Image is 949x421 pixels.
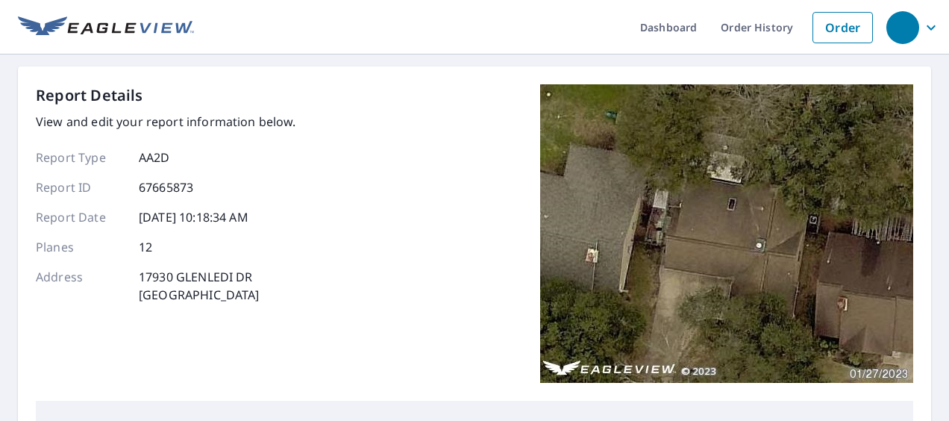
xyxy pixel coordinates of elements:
[139,178,193,196] p: 67665873
[36,178,125,196] p: Report ID
[139,268,260,304] p: 17930 GLENLEDI DR [GEOGRAPHIC_DATA]
[812,12,873,43] a: Order
[139,208,248,226] p: [DATE] 10:18:34 AM
[36,268,125,304] p: Address
[36,238,125,256] p: Planes
[36,208,125,226] p: Report Date
[36,113,296,131] p: View and edit your report information below.
[18,16,194,39] img: EV Logo
[139,238,152,256] p: 12
[540,84,913,383] img: Top image
[36,84,143,107] p: Report Details
[36,149,125,166] p: Report Type
[139,149,170,166] p: AA2D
